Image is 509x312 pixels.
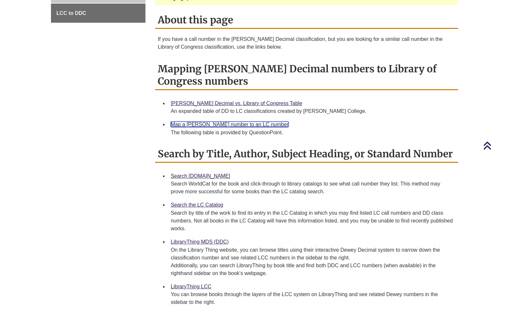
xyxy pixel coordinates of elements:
a: Map a [PERSON_NAME] number to an LC number [171,122,289,127]
div: Search WorldCat for the book and click-through to library catalogs to see what call number they l... [171,180,453,196]
h2: About this page [155,12,458,29]
a: [PERSON_NAME] Decimal vs. Library of Congress Table [171,101,302,106]
div: An expanded table of DD to LC classifications created by [PERSON_NAME] College. [171,107,453,115]
a: Back to Top [483,141,507,150]
div: On the Library Thing website, you can browse titles using their interactive Dewey Decimal system ... [171,246,453,277]
a: LibraryThing MDS (DDC) [171,239,229,245]
div: You can browse books through the layers of the LCC system on LibraryThing and see related Dewey n... [171,291,453,306]
div: Search by title of the work to find its entry in the LC Catalog in which you may find listed LC c... [171,209,453,233]
h2: Search by Title, Author, Subject Heading, or Standard Number [155,146,458,163]
a: LCC to DDC [51,4,145,23]
p: If you have a call number in the [PERSON_NAME] Decimal classification, but you are looking for a ... [158,35,455,51]
span: LCC to DDC [56,10,86,16]
h2: Mapping [PERSON_NAME] Decimal numbers to Library of Congress numbers [155,61,458,90]
div: The following table is provided by QuestionPoint. [171,129,453,137]
a: Search [DOMAIN_NAME] [171,173,230,179]
a: LibraryThing LCC [171,284,211,289]
a: Search the LC Catalog [171,202,223,208]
